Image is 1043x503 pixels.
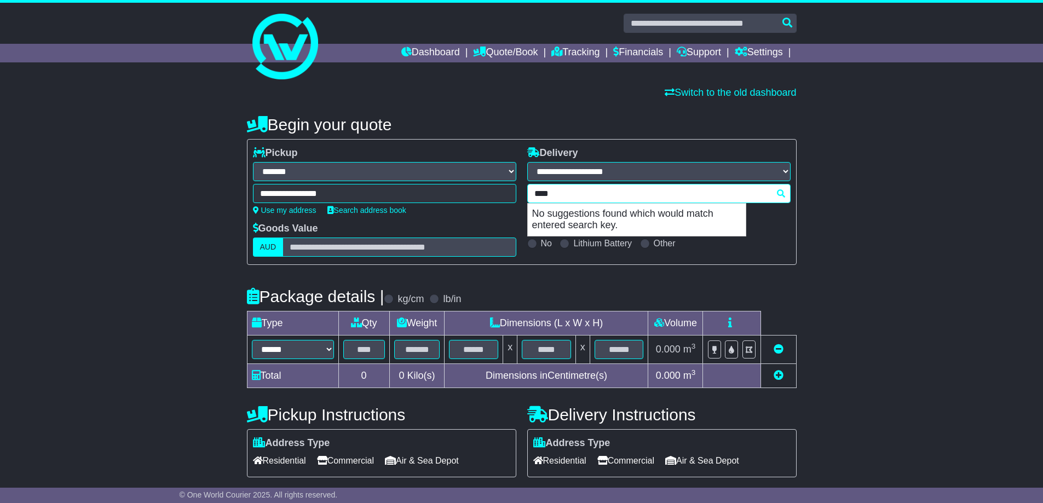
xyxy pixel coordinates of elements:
[327,206,406,215] a: Search address book
[533,437,610,449] label: Address Type
[597,452,654,469] span: Commercial
[774,370,783,381] a: Add new item
[253,452,306,469] span: Residential
[389,364,445,388] td: Kilo(s)
[399,370,404,381] span: 0
[551,44,600,62] a: Tracking
[253,437,330,449] label: Address Type
[613,44,663,62] a: Financials
[665,452,739,469] span: Air & Sea Depot
[527,184,791,203] typeahead: Please provide city
[247,364,338,388] td: Total
[665,87,796,98] a: Switch to the old dashboard
[683,344,696,355] span: m
[575,336,590,364] td: x
[338,364,389,388] td: 0
[654,238,676,248] label: Other
[503,336,517,364] td: x
[445,311,648,336] td: Dimensions (L x W x H)
[317,452,374,469] span: Commercial
[253,206,316,215] a: Use my address
[648,311,703,336] td: Volume
[253,238,284,257] label: AUD
[401,44,460,62] a: Dashboard
[735,44,783,62] a: Settings
[677,44,721,62] a: Support
[683,370,696,381] span: m
[247,406,516,424] h4: Pickup Instructions
[527,147,578,159] label: Delivery
[473,44,538,62] a: Quote/Book
[573,238,632,248] label: Lithium Battery
[445,364,648,388] td: Dimensions in Centimetre(s)
[656,344,681,355] span: 0.000
[253,147,298,159] label: Pickup
[443,293,461,305] label: lb/in
[527,406,797,424] h4: Delivery Instructions
[774,344,783,355] a: Remove this item
[692,342,696,350] sup: 3
[656,370,681,381] span: 0.000
[397,293,424,305] label: kg/cm
[541,238,552,248] label: No
[692,368,696,377] sup: 3
[528,204,746,236] p: No suggestions found which would match entered search key.
[338,311,389,336] td: Qty
[247,311,338,336] td: Type
[533,452,586,469] span: Residential
[180,490,338,499] span: © One World Courier 2025. All rights reserved.
[247,115,797,134] h4: Begin your quote
[389,311,445,336] td: Weight
[253,223,318,235] label: Goods Value
[385,452,459,469] span: Air & Sea Depot
[247,287,384,305] h4: Package details |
